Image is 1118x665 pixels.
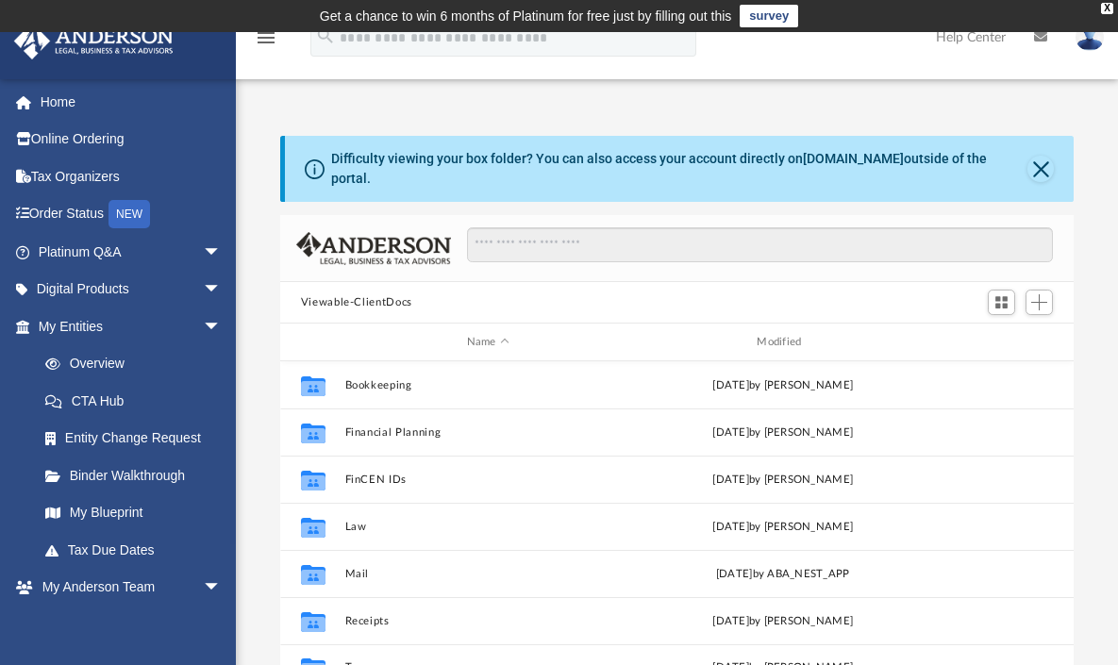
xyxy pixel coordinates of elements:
a: menu [255,36,277,49]
button: Law [344,521,631,533]
input: Search files and folders [467,227,1053,263]
i: search [315,25,336,46]
div: Difficulty viewing your box folder? You can also access your account directly on outside of the p... [331,149,1028,189]
div: [DATE] by [PERSON_NAME] [640,377,926,394]
a: Order StatusNEW [13,195,250,234]
a: Tax Due Dates [26,531,250,569]
a: Tax Organizers [13,158,250,195]
a: survey [740,5,798,27]
button: Bookkeeping [344,379,631,391]
img: User Pic [1076,24,1104,51]
button: Switch to Grid View [988,290,1016,316]
div: [DATE] by [PERSON_NAME] [640,424,926,441]
div: [DATE] by [PERSON_NAME] [640,519,926,536]
span: arrow_drop_down [203,569,241,607]
a: My Entitiesarrow_drop_down [13,308,250,345]
button: Add [1026,290,1054,316]
div: NEW [108,200,150,228]
a: My Anderson Teamarrow_drop_down [13,569,241,607]
div: id [934,334,1066,351]
a: Digital Productsarrow_drop_down [13,271,250,308]
button: Close [1027,156,1054,182]
img: Anderson Advisors Platinum Portal [8,23,179,59]
div: [DATE] by ABA_NEST_APP [640,566,926,583]
button: Viewable-ClientDocs [301,294,412,311]
button: FinCEN IDs [344,474,631,486]
div: close [1101,3,1113,14]
span: arrow_drop_down [203,271,241,309]
button: Receipts [344,615,631,627]
a: My Blueprint [26,494,241,532]
a: Binder Walkthrough [26,457,250,494]
span: arrow_drop_down [203,308,241,346]
div: Name [343,334,630,351]
div: id [289,334,336,351]
a: Overview [26,345,250,383]
div: Get a chance to win 6 months of Platinum for free just by filling out this [320,5,732,27]
a: Home [13,83,250,121]
a: [DOMAIN_NAME] [803,151,904,166]
i: menu [255,26,277,49]
button: Financial Planning [344,426,631,439]
button: Mail [344,568,631,580]
span: arrow_drop_down [203,233,241,272]
div: Modified [639,334,926,351]
div: [DATE] by [PERSON_NAME] [640,613,926,630]
a: Online Ordering [13,121,250,158]
a: CTA Hub [26,382,250,420]
div: [DATE] by [PERSON_NAME] [640,472,926,489]
a: Platinum Q&Aarrow_drop_down [13,233,250,271]
a: Entity Change Request [26,420,250,457]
